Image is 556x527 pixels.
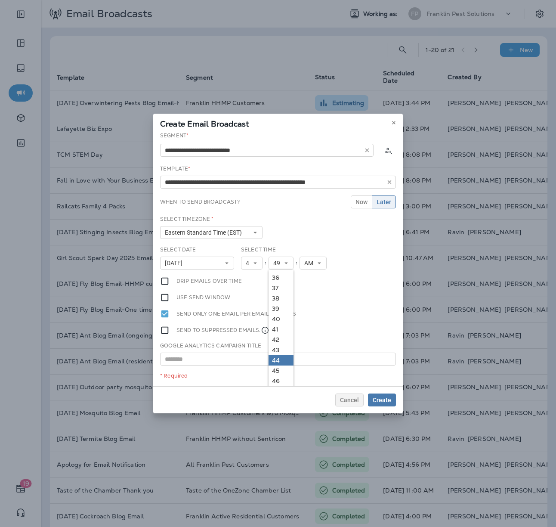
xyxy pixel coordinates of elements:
div: : [293,257,300,270]
button: Cancel [335,394,364,406]
div: : [263,257,269,270]
label: When to send broadcast? [160,198,240,205]
label: Send only one email per email address [176,309,296,319]
div: Create Email Broadcast [153,114,403,132]
label: Template [160,165,190,172]
span: [DATE] [165,260,186,267]
span: 4 [246,260,253,267]
span: Now [355,199,368,205]
span: Cancel [340,397,359,403]
a: 41 [269,324,293,335]
button: Now [351,195,372,208]
span: Later [377,199,391,205]
button: Eastern Standard Time (EST) [160,226,263,239]
label: Google Analytics Campaign Title [160,342,261,349]
label: Drip emails over time [176,276,242,286]
label: Use send window [176,293,230,302]
a: 39 [269,304,293,314]
span: 49 [273,260,284,267]
div: * Required [160,372,396,379]
a: 46 [269,376,293,386]
label: Segment [160,132,188,139]
button: Later [372,195,396,208]
span: Eastern Standard Time (EST) [165,229,245,236]
button: AM [300,257,327,270]
a: 43 [269,345,293,355]
button: 4 [241,257,263,270]
a: 37 [269,283,293,293]
label: Select Timezone [160,216,213,223]
a: 45 [269,366,293,376]
label: Select Date [160,246,196,253]
button: Create [368,394,396,406]
button: 49 [269,257,293,270]
span: Create [373,397,391,403]
a: 36 [269,273,293,283]
span: AM [304,260,317,267]
a: 40 [269,314,293,324]
a: 38 [269,293,293,304]
button: Calculate the estimated number of emails to be sent based on selected segment. (This could take a... [380,143,396,158]
label: Select Time [241,246,276,253]
a: 42 [269,335,293,345]
button: [DATE] [160,257,234,270]
a: 44 [269,355,293,366]
label: Send to suppressed emails. [176,325,269,335]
